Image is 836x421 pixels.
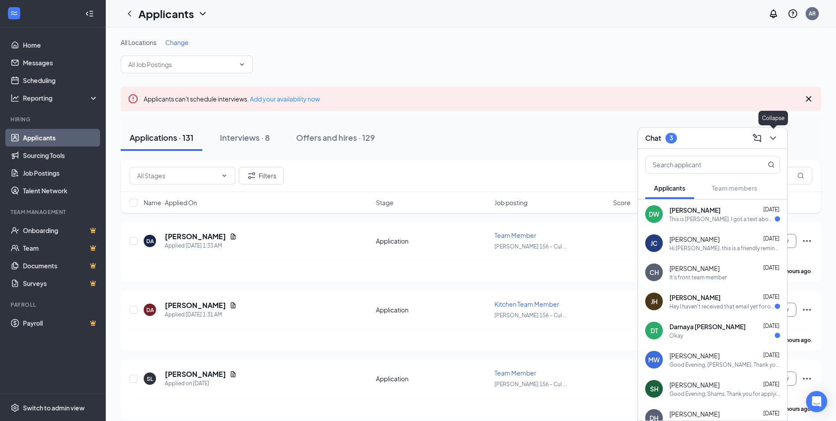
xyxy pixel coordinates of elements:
[23,257,98,274] a: DocumentsCrown
[23,71,98,89] a: Scheduling
[669,303,775,310] div: Hey I haven't received that email yet for orientation
[788,8,798,19] svg: QuestionInfo
[669,235,720,244] span: [PERSON_NAME]
[23,147,98,164] a: Sourcing Tools
[763,264,780,271] span: [DATE]
[296,132,375,143] div: Offers and hires · 129
[763,381,780,387] span: [DATE]
[23,94,99,102] div: Reporting
[494,381,567,387] span: [PERSON_NAME] 156 – Cul ...
[121,38,156,46] span: All Locations
[165,241,237,250] div: Applied [DATE] 1:33 AM
[230,302,237,309] svg: Document
[230,233,237,240] svg: Document
[768,161,775,168] svg: MagnifyingGlass
[376,374,489,383] div: Application
[669,274,727,281] div: It's front team member
[669,361,780,368] div: Good Evening, [PERSON_NAME], Thank you for applying for our Restaurant Maintenance position. I am...
[165,301,226,310] h5: [PERSON_NAME]
[146,306,154,314] div: DA
[23,129,98,147] a: Applicants
[648,355,660,364] div: MW
[494,300,559,308] span: Kitchen Team Member
[85,9,94,18] svg: Collapse
[165,379,237,388] div: Applied on [DATE]
[763,206,780,213] span: [DATE]
[376,198,394,207] span: Stage
[246,170,257,181] svg: Filter
[650,268,659,277] div: CH
[669,134,673,142] div: 3
[23,36,98,54] a: Home
[650,326,658,335] div: DT
[782,337,811,343] b: 6 hours ago
[650,239,658,248] div: JC
[669,244,780,252] div: Hi [PERSON_NAME], this is a friendly reminder. Your meeting with [PERSON_NAME] for Kitchen Team M...
[165,232,226,241] h5: [PERSON_NAME]
[165,369,226,379] h5: [PERSON_NAME]
[238,61,245,68] svg: ChevronDown
[763,293,780,300] span: [DATE]
[10,9,19,18] svg: WorkstreamLogo
[669,380,720,389] span: [PERSON_NAME]
[239,167,284,184] button: Filter Filters
[128,60,235,69] input: All Job Postings
[23,403,85,412] div: Switch to admin view
[221,172,228,179] svg: ChevronDown
[11,403,19,412] svg: Settings
[669,264,720,273] span: [PERSON_NAME]
[712,184,757,192] span: Team members
[23,54,98,71] a: Messages
[197,8,208,19] svg: ChevronDown
[23,164,98,182] a: Job Postings
[802,304,812,315] svg: Ellipses
[23,182,98,199] a: Talent Network
[763,235,780,242] span: [DATE]
[645,133,661,143] h3: Chat
[649,210,659,218] div: DW
[124,8,135,19] svg: ChevronLeft
[494,243,567,250] span: [PERSON_NAME] 156 – Cul ...
[803,94,814,104] svg: Cross
[128,94,138,104] svg: Error
[144,198,197,207] span: Name · Applied On
[802,236,812,246] svg: Ellipses
[147,375,153,383] div: SL
[779,406,811,412] b: 12 hours ago
[669,215,775,223] div: This is [PERSON_NAME]. I got a text about a job?
[11,208,97,216] div: Team Management
[11,94,19,102] svg: Analysis
[782,268,811,274] b: 6 hours ago
[654,184,685,192] span: Applicants
[766,131,780,145] button: ChevronDown
[220,132,270,143] div: Interviews · 8
[23,239,98,257] a: TeamCrown
[23,222,98,239] a: OnboardingCrown
[669,410,720,418] span: [PERSON_NAME]
[669,351,720,360] span: [PERSON_NAME]
[768,8,779,19] svg: Notifications
[763,323,780,329] span: [DATE]
[137,171,217,180] input: All Stages
[763,352,780,358] span: [DATE]
[797,172,804,179] svg: MagnifyingGlass
[165,310,237,319] div: Applied [DATE] 1:31 AM
[669,390,780,398] div: Good Evening, Shams, Thank you for applying for our Restaurant Maintenance position. I am interes...
[809,10,816,17] div: AR
[130,132,193,143] div: Applications · 131
[669,322,746,331] span: Darnaya [PERSON_NAME]
[23,274,98,292] a: SurveysCrown
[669,293,721,302] span: [PERSON_NAME]
[250,95,320,103] a: Add your availability now
[750,131,764,145] button: ComposeMessage
[11,116,97,123] div: Hiring
[651,297,658,306] div: JH
[230,371,237,378] svg: Document
[494,312,567,319] span: [PERSON_NAME] 156 – Cul ...
[802,373,812,384] svg: Ellipses
[758,111,788,125] div: Collapse
[613,198,631,207] span: Score
[494,231,536,239] span: Team Member
[646,156,750,173] input: Search applicant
